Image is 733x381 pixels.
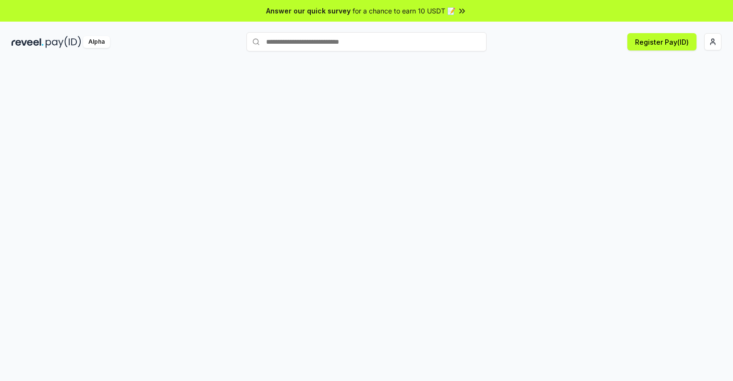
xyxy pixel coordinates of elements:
div: Alpha [83,36,110,48]
img: pay_id [46,36,81,48]
span: Answer our quick survey [266,6,351,16]
img: reveel_dark [12,36,44,48]
button: Register Pay(ID) [627,33,696,50]
span: for a chance to earn 10 USDT 📝 [353,6,455,16]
